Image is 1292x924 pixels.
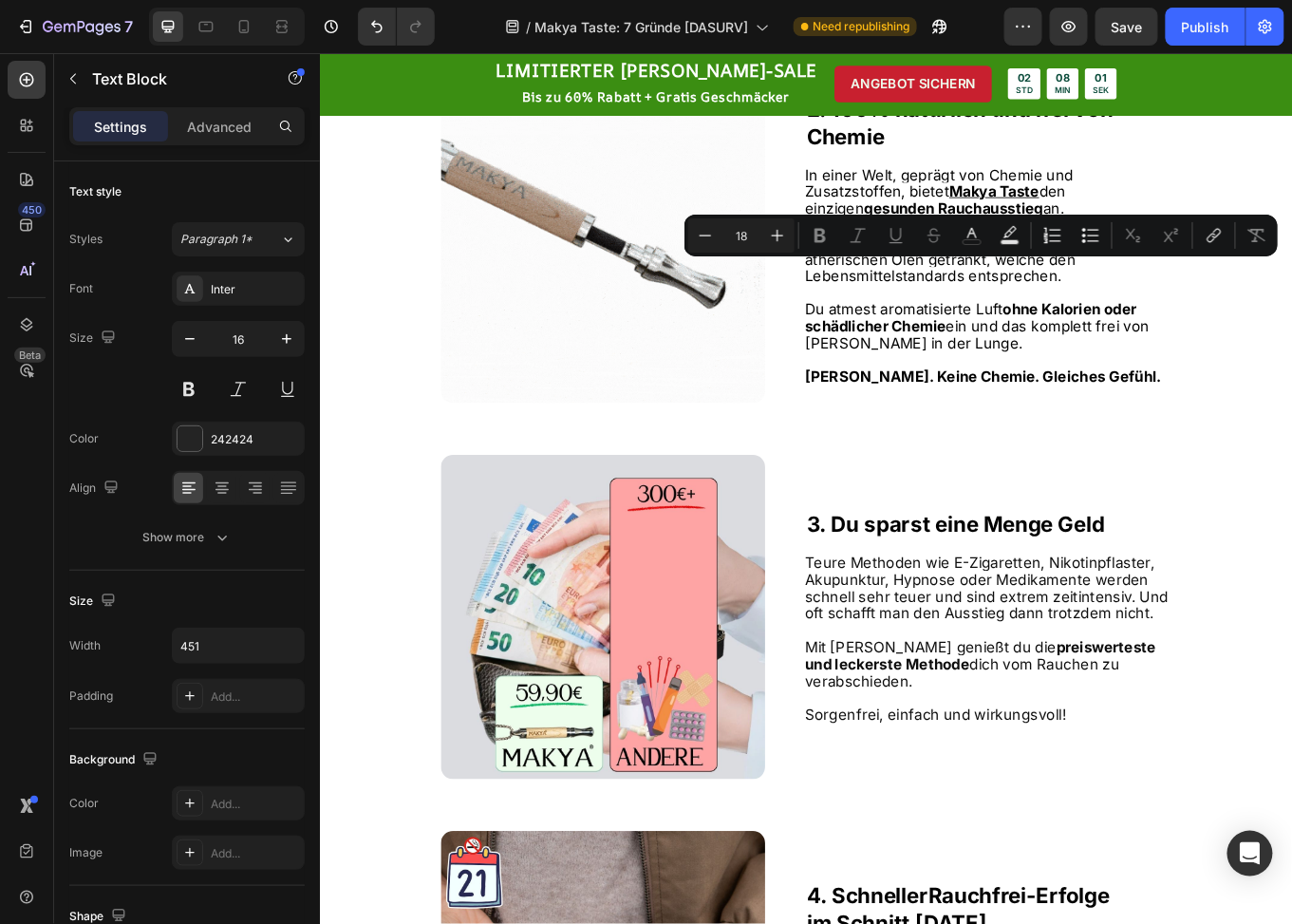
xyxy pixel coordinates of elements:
[570,764,875,783] span: Sorgenfrei, einfach und wirkungsvoll!
[8,8,141,46] button: 7
[1227,831,1273,877] div: Open Intercom Messenger
[1095,8,1158,46] button: Save
[570,290,958,330] strong: ohne Kalorien oder schädlicher Chemie
[570,211,908,271] span: Unsere Aroma-Filter werden mit natürlich ätherischen Ölen getränkt, welche den Lebensmittelstanda...
[173,629,304,663] input: Auto
[526,17,531,37] span: /
[211,281,300,298] div: Inter
[187,117,252,137] p: Advanced
[14,348,46,363] div: Beta
[570,586,995,665] span: Teure Methoden wie E-Zigaretten, Nikotinpflaster, Akupunktur, Hypnose oder Medikamente werden sch...
[69,795,99,812] div: Color
[69,520,305,555] button: Show more
[1182,17,1229,37] div: Publish
[211,688,300,706] div: Add...
[69,589,120,614] div: Size
[211,796,300,813] div: Add...
[172,222,305,256] button: Paragraph 1*
[69,280,93,297] div: Font
[1166,8,1245,46] button: Publish
[142,470,522,850] img: gempages_476001812021773357-8fa988c1-d7e7-40dc-b939-f565db692c76.jpg
[1112,19,1143,35] span: Save
[570,132,884,192] span: In einer Welt, geprägt von Chemie und Zusatzstoffen, bietet den einzigen an.
[570,368,987,388] strong: [PERSON_NAME]. Keine Chemie. Gleiches Gefühl.
[639,171,849,191] strong: gesunden Rauchausstieg
[18,202,46,217] div: 450
[570,685,981,745] span: Mit [PERSON_NAME] genießt du die dich vom Rauchen zu verabschieden.
[69,326,120,351] div: Size
[813,18,909,35] span: Need republishing
[571,83,663,112] strong: Chemie
[684,215,1278,256] div: Editor contextual toolbar
[124,15,133,38] p: 7
[69,747,161,773] div: Background
[570,685,981,725] strong: preiswerteste und leckerste Methode
[69,844,103,861] div: Image
[69,637,101,654] div: Width
[69,688,113,705] div: Padding
[570,290,973,349] span: Du atmest aromatisierte Luft ein und das komplett frei von [PERSON_NAME] in der Lunge.
[69,476,122,501] div: Align
[319,53,1292,924] iframe: Design area
[211,845,300,862] div: Add...
[92,67,253,90] p: Text Block
[211,431,300,448] div: 242424
[69,183,122,200] div: Text style
[739,151,844,171] u: Makya Taste
[358,8,435,46] div: Undo/Redo
[180,231,253,248] span: Paragraph 1*
[534,17,748,37] span: Makya Taste: 7 Gründe [DASURV]
[69,430,99,447] div: Color
[69,231,103,248] div: Styles
[571,537,921,566] strong: 3. Du sparst eine Menge Geld
[94,117,147,137] p: Settings
[143,528,232,547] div: Show more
